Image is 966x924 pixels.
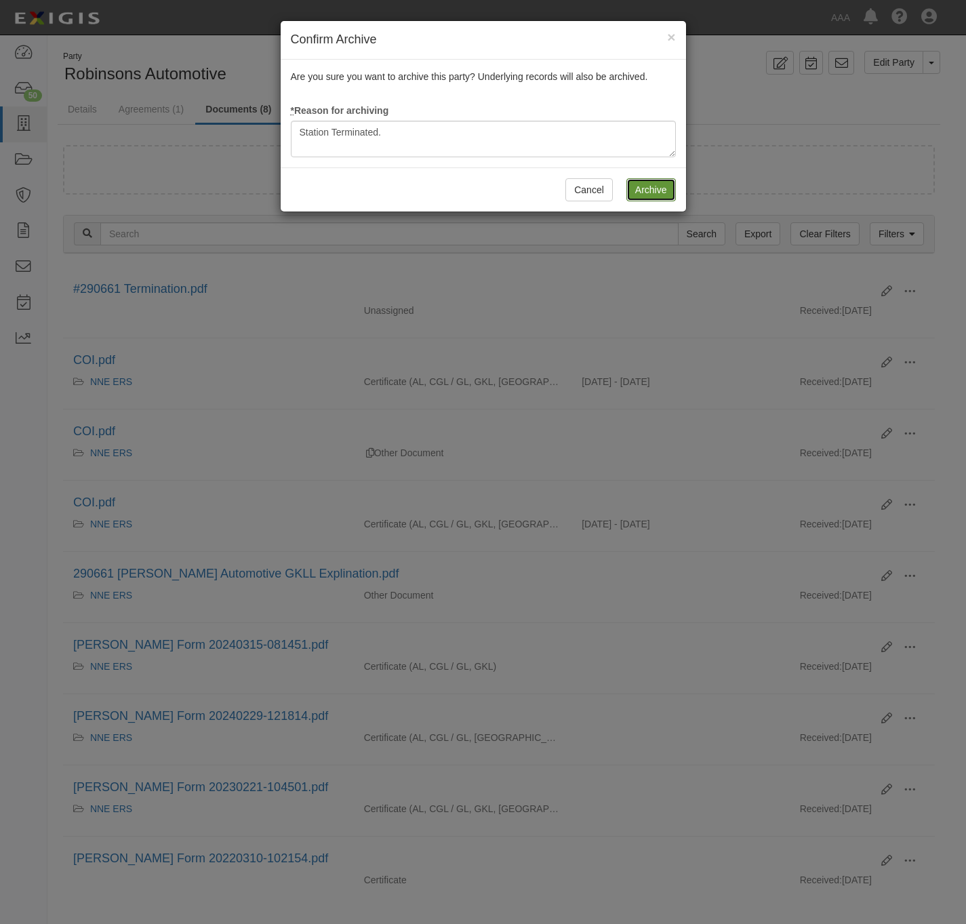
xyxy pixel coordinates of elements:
h4: Confirm Archive [291,31,676,49]
div: Are you sure you want to archive this party? Underlying records will also be archived. [281,60,686,167]
input: Archive [626,178,676,201]
span: × [667,29,675,45]
abbr: required [291,105,294,116]
button: Close [667,30,675,44]
button: Cancel [565,178,613,201]
label: Reason for archiving [291,104,389,117]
